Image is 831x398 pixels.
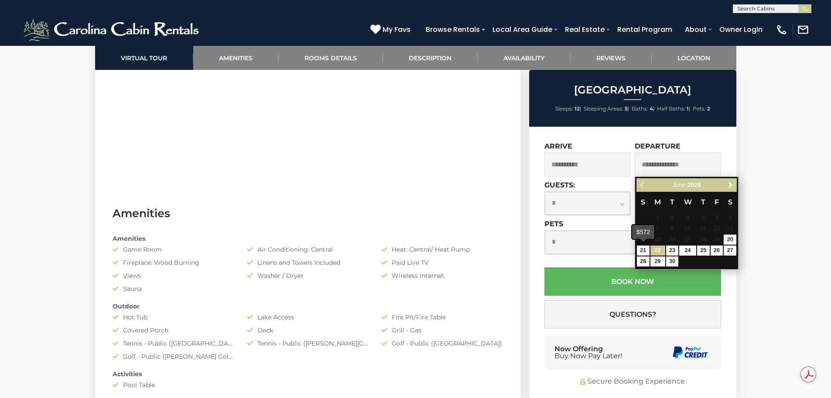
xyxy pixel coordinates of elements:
span: 15 [650,235,665,245]
div: Deck [240,326,375,335]
span: Tuesday [670,198,674,206]
div: Outdoor [106,302,510,311]
strong: 4 [650,105,653,112]
div: Views [106,271,240,280]
span: 18 [697,235,710,245]
div: Fireplace: Wood Burning [106,258,240,267]
img: White-1-2.png [22,17,203,43]
a: 25 [697,246,710,256]
strong: 2 [707,105,710,112]
a: 24 [679,246,696,256]
a: 21 [637,246,650,256]
span: June [672,181,685,188]
span: My Favs [383,24,410,35]
span: Thursday [701,198,705,206]
span: 1 [650,213,665,223]
span: 16 [666,235,679,245]
a: Rooms Details [279,46,383,70]
a: 27 [724,246,736,256]
a: Owner Login [715,22,767,37]
div: Wireless Internet [375,271,509,280]
div: Tennis - Public ([GEOGRAPHIC_DATA]) [106,339,240,348]
div: Amenities [106,234,510,243]
strong: 1 [687,105,689,112]
a: Rental Program [613,22,677,37]
button: Questions? [544,300,721,329]
label: Guests: [544,181,575,189]
h3: Amenities [113,206,503,221]
span: 10 [679,224,696,234]
span: 12 [711,224,723,234]
div: $572 [632,225,654,239]
li: | [632,103,655,114]
div: Paid Live TV [375,258,509,267]
span: 9 [666,224,679,234]
span: 13 [724,224,736,234]
div: Linens and Towels Included [240,258,375,267]
label: Pets [544,220,563,228]
div: Secure Booking Experience [544,377,721,387]
span: 2026 [687,181,701,188]
a: 22 [650,246,665,256]
a: Browse Rentals [421,22,484,37]
span: 3 [679,213,696,223]
span: 11 [697,224,710,234]
span: Friday [715,198,719,206]
div: Fire Pit/Fire Table [375,313,509,322]
a: Local Area Guide [488,22,557,37]
span: 2 [666,213,679,223]
span: Sunday [641,198,645,206]
a: 28 [637,256,650,266]
span: Pets: [693,105,706,112]
div: Lake Access [240,313,375,322]
div: Now Offering [554,346,622,360]
div: Washer / Dryer [240,271,375,280]
span: 5 [711,213,723,223]
span: Monday [654,198,661,206]
strong: 12 [575,105,580,112]
a: Next [725,180,736,190]
a: 29 [650,256,665,266]
span: Buy Now Pay Later! [554,353,622,360]
span: Saturday [728,198,732,206]
span: 17 [679,235,696,245]
a: Availability [478,46,571,70]
div: Pool Table [106,381,240,389]
img: mail-regular-white.png [797,24,809,36]
a: 23 [666,246,679,256]
a: Location [652,46,736,70]
div: Activities [106,370,510,378]
li: | [657,103,691,114]
div: Tennis - Public ([PERSON_NAME][GEOGRAPHIC_DATA]) [240,339,375,348]
a: 26 [711,246,723,256]
strong: 5 [625,105,628,112]
img: phone-regular-white.png [776,24,788,36]
span: 4 [697,213,710,223]
a: Virtual Tour [95,46,193,70]
div: Grill - Gas [375,326,509,335]
li: | [584,103,629,114]
a: 20 [724,235,736,245]
span: Sleeps: [555,105,573,112]
span: 8 [650,224,665,234]
div: Covered Porch [106,326,240,335]
a: Amenities [193,46,279,70]
a: 30 [666,256,679,266]
span: Next [727,182,734,189]
div: Air Conditioning: Central [240,245,375,254]
a: Real Estate [561,22,609,37]
span: Sleeping Areas: [584,105,623,112]
div: Golf - Public ([PERSON_NAME] Golf Club) [106,352,240,361]
span: Baths: [632,105,648,112]
a: Reviews [571,46,652,70]
button: Book Now [544,267,721,296]
div: Sauna [106,284,240,293]
label: Departure [635,142,681,150]
label: Arrive [544,142,572,150]
a: My Favs [370,24,413,35]
span: 6 [724,213,736,223]
a: Description [383,46,478,70]
div: Heat: Central/ Heat Pump [375,245,509,254]
div: Hot Tub [106,313,240,322]
div: Golf - Public ([GEOGRAPHIC_DATA]) [375,339,509,348]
